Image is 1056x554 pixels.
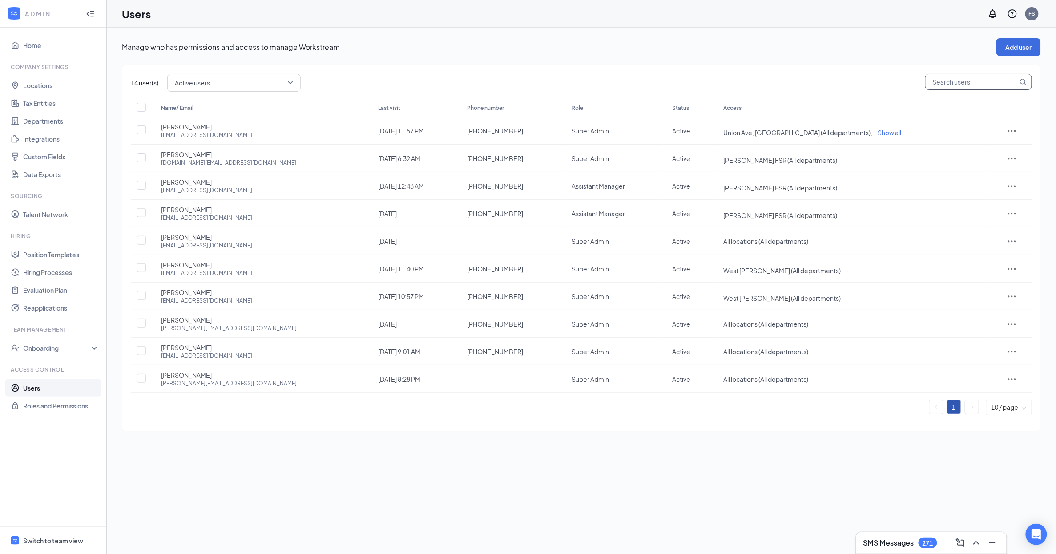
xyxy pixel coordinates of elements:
[673,154,691,162] span: Active
[23,397,99,415] a: Roles and Permissions
[969,404,975,410] span: right
[467,126,523,135] span: [PHONE_NUMBER]
[10,9,19,18] svg: WorkstreamLogo
[724,129,873,137] span: Union Ave, [GEOGRAPHIC_DATA] (All departments),
[131,78,158,88] span: 14 user(s)
[934,404,939,410] span: left
[161,131,252,139] div: [EMAIL_ADDRESS][DOMAIN_NAME]
[987,538,998,548] svg: Minimize
[572,348,609,356] span: Super Admin
[673,348,691,356] span: Active
[378,182,424,190] span: [DATE] 12:43 AM
[23,94,99,112] a: Tax Entities
[664,99,715,117] th: Status
[971,538,982,548] svg: ChevronUp
[930,400,943,414] button: left
[1007,346,1017,357] svg: ActionsIcon
[923,539,933,547] div: 271
[969,536,983,550] button: ChevronUp
[378,292,424,300] span: [DATE] 10:57 PM
[673,237,691,245] span: Active
[985,536,1000,550] button: Minimize
[161,186,252,194] div: [EMAIL_ADDRESS][DOMAIN_NAME]
[724,267,841,275] span: West [PERSON_NAME] (All departments)
[926,74,1018,89] input: Search users
[673,375,691,383] span: Active
[572,210,625,218] span: Assistant Manager
[23,299,99,317] a: Reapplications
[572,265,609,273] span: Super Admin
[965,400,979,414] li: Next Page
[161,380,297,387] div: [PERSON_NAME][EMAIL_ADDRESS][DOMAIN_NAME]
[992,400,1027,415] span: 10 / page
[161,103,360,113] div: Name/ Email
[987,400,1032,415] div: Page Size
[122,42,996,52] p: Manage who has permissions and access to manage Workstream
[673,292,691,300] span: Active
[1007,125,1017,136] svg: ActionsIcon
[929,400,943,414] li: Previous Page
[1020,78,1027,85] svg: MagnifyingGlass
[467,292,523,301] span: [PHONE_NUMBER]
[965,400,979,414] button: right
[161,297,252,304] div: [EMAIL_ADDRESS][DOMAIN_NAME]
[378,127,424,135] span: [DATE] 11:57 PM
[378,375,420,383] span: [DATE] 8:28 PM
[1007,236,1017,247] svg: ActionsIcon
[953,536,967,550] button: ComposeMessage
[378,237,397,245] span: [DATE]
[23,246,99,263] a: Position Templates
[467,264,523,273] span: [PHONE_NUMBER]
[1007,291,1017,302] svg: ActionsIcon
[161,288,212,297] span: [PERSON_NAME]
[724,156,838,164] span: [PERSON_NAME] FSR (All departments)
[1007,208,1017,219] svg: ActionsIcon
[23,379,99,397] a: Users
[12,538,18,543] svg: WorkstreamLogo
[161,324,297,332] div: [PERSON_NAME][EMAIL_ADDRESS][DOMAIN_NAME]
[572,320,609,328] span: Super Admin
[161,371,212,380] span: [PERSON_NAME]
[572,375,609,383] span: Super Admin
[1007,8,1018,19] svg: QuestionInfo
[11,192,97,200] div: Sourcing
[673,210,691,218] span: Active
[23,130,99,148] a: Integrations
[161,214,252,222] div: [EMAIL_ADDRESS][DOMAIN_NAME]
[11,232,97,240] div: Hiring
[161,233,212,242] span: [PERSON_NAME]
[863,538,914,548] h3: SMS Messages
[673,265,691,273] span: Active
[23,344,92,352] div: Onboarding
[947,400,961,414] li: 1
[161,260,212,269] span: [PERSON_NAME]
[1026,524,1047,545] div: Open Intercom Messenger
[1007,263,1017,274] svg: ActionsIcon
[572,182,625,190] span: Assistant Manager
[572,103,654,113] div: Role
[378,348,420,356] span: [DATE] 9:01 AM
[161,178,212,186] span: [PERSON_NAME]
[715,99,992,117] th: Access
[161,122,212,131] span: [PERSON_NAME]
[11,344,20,352] svg: UserCheck
[23,206,99,223] a: Talent Network
[378,320,397,328] span: [DATE]
[987,8,998,19] svg: Notifications
[161,150,212,159] span: [PERSON_NAME]
[11,326,97,333] div: Team Management
[458,99,563,117] th: Phone number
[1007,181,1017,191] svg: ActionsIcon
[1007,319,1017,329] svg: ActionsIcon
[161,242,252,249] div: [EMAIL_ADDRESS][DOMAIN_NAME]
[572,127,609,135] span: Super Admin
[161,269,252,277] div: [EMAIL_ADDRESS][DOMAIN_NAME]
[378,210,397,218] span: [DATE]
[467,154,523,163] span: [PHONE_NUMBER]
[996,38,1041,56] button: Add user
[467,182,523,190] span: [PHONE_NUMBER]
[378,265,424,273] span: [DATE] 11:40 PM
[11,366,97,373] div: Access control
[724,375,809,383] span: All locations (All departments)
[724,320,809,328] span: All locations (All departments)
